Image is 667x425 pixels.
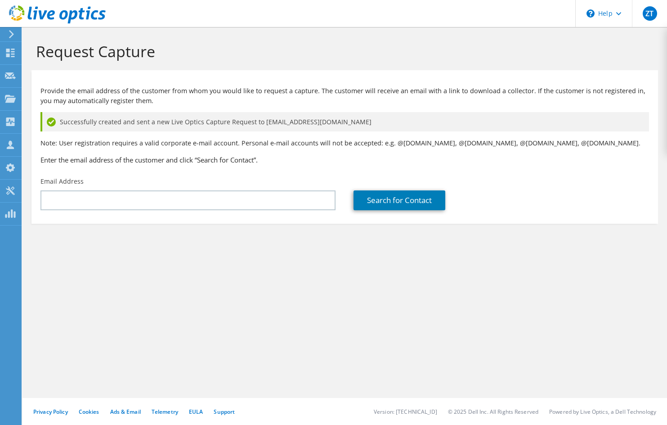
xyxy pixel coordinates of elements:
span: ZT [643,6,657,21]
li: Version: [TECHNICAL_ID] [374,408,437,416]
h3: Enter the email address of the customer and click “Search for Contact”. [40,155,649,165]
a: Search for Contact [354,190,445,210]
a: Support [214,408,235,416]
a: EULA [189,408,203,416]
li: © 2025 Dell Inc. All Rights Reserved [448,408,538,416]
li: Powered by Live Optics, a Dell Technology [549,408,656,416]
svg: \n [586,9,595,18]
h1: Request Capture [36,42,649,61]
a: Privacy Policy [33,408,68,416]
label: Email Address [40,177,84,186]
p: Note: User registration requires a valid corporate e-mail account. Personal e-mail accounts will ... [40,138,649,148]
p: Provide the email address of the customer from whom you would like to request a capture. The cust... [40,86,649,106]
a: Cookies [79,408,99,416]
span: Successfully created and sent a new Live Optics Capture Request to [EMAIL_ADDRESS][DOMAIN_NAME] [60,117,372,127]
a: Telemetry [152,408,178,416]
a: Ads & Email [110,408,141,416]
